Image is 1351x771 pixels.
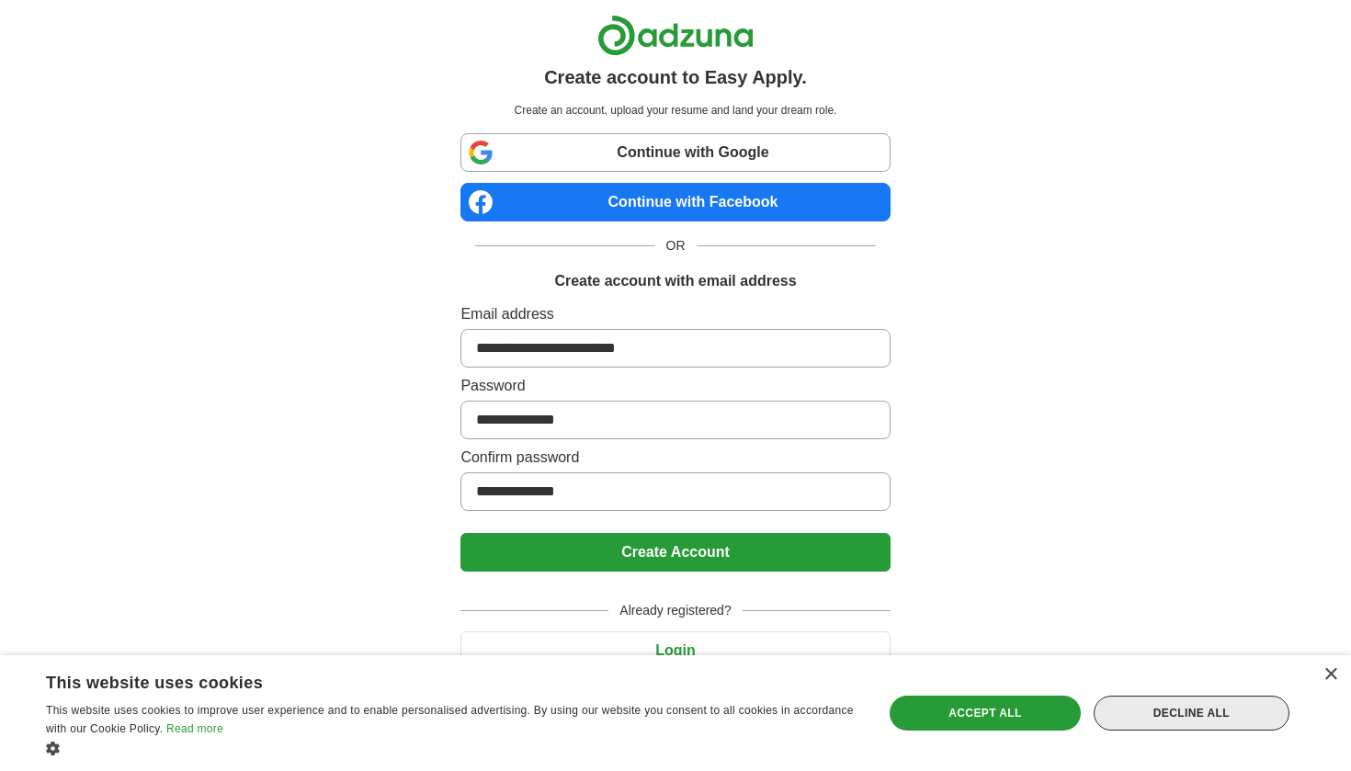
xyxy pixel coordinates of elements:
label: Confirm password [460,447,890,469]
button: Create Account [460,533,890,572]
span: OR [655,236,697,255]
div: This website uses cookies [46,666,812,694]
div: Close [1323,668,1337,682]
div: Decline all [1094,696,1289,731]
a: Continue with Google [460,133,890,172]
h1: Create account with email address [554,270,796,292]
span: This website uses cookies to improve user experience and to enable personalised advertising. By u... [46,704,854,735]
p: Create an account, upload your resume and land your dream role. [464,102,886,119]
h1: Create account to Easy Apply. [544,63,807,91]
label: Password [460,375,890,397]
label: Email address [460,303,890,325]
a: Login [460,642,890,658]
a: Read more, opens a new window [166,722,223,735]
div: Accept all [890,696,1081,731]
img: Adzuna logo [597,15,754,56]
a: Continue with Facebook [460,183,890,221]
span: Already registered? [608,601,742,620]
button: Login [460,631,890,670]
